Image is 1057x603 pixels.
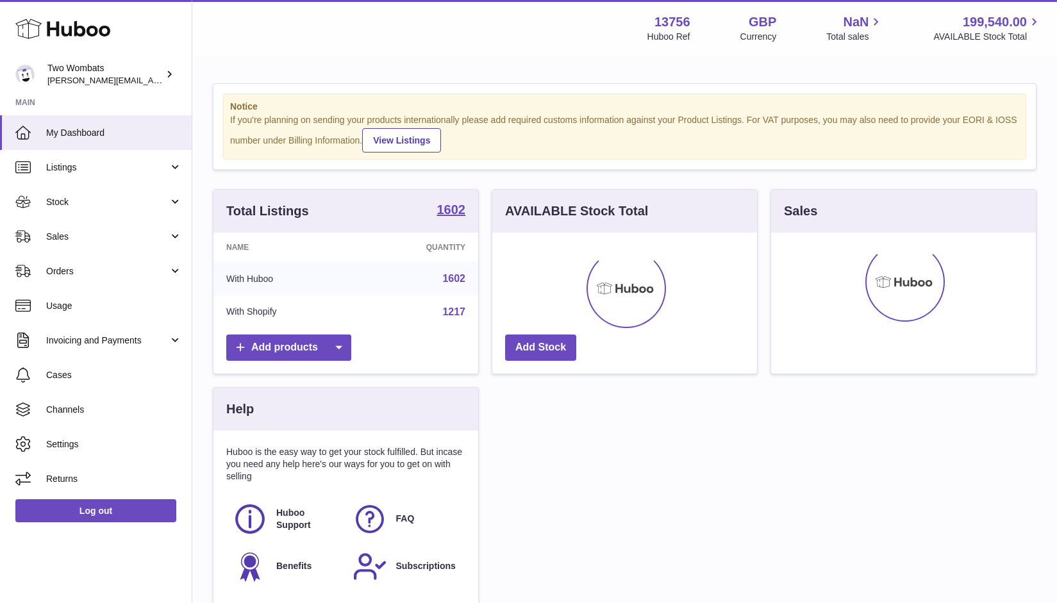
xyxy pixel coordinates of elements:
a: Huboo Support [233,502,340,536]
span: FAQ [396,513,415,525]
strong: GBP [749,13,776,31]
th: Name [213,233,356,262]
div: Currency [740,31,777,43]
span: Usage [46,300,182,312]
th: Quantity [356,233,478,262]
span: 199,540.00 [963,13,1027,31]
h3: Total Listings [226,202,309,220]
td: With Shopify [213,295,356,329]
strong: 1602 [437,203,466,216]
img: philip.carroll@twowombats.com [15,65,35,84]
span: Subscriptions [396,560,456,572]
span: My Dashboard [46,127,182,139]
span: Huboo Support [276,507,338,531]
span: Settings [46,438,182,450]
a: 1602 [442,273,465,284]
a: 1217 [442,306,465,317]
span: [PERSON_NAME][EMAIL_ADDRESS][PERSON_NAME][DOMAIN_NAME] [47,75,326,85]
h3: AVAILABLE Stock Total [505,202,648,220]
span: Listings [46,161,169,174]
span: Sales [46,231,169,243]
a: Benefits [233,549,340,584]
a: Add products [226,335,351,361]
span: Total sales [826,31,883,43]
span: Orders [46,265,169,277]
a: FAQ [353,502,460,536]
h3: Help [226,401,254,418]
a: Add Stock [505,335,576,361]
span: Stock [46,196,169,208]
span: Returns [46,473,182,485]
a: NaN Total sales [826,13,883,43]
a: Subscriptions [353,549,460,584]
span: Channels [46,404,182,416]
span: NaN [843,13,869,31]
strong: Notice [230,101,1019,113]
div: If you're planning on sending your products internationally please add required customs informati... [230,114,1019,153]
div: Two Wombats [47,62,163,87]
td: With Huboo [213,262,356,295]
span: AVAILABLE Stock Total [933,31,1042,43]
a: Log out [15,499,176,522]
span: Invoicing and Payments [46,335,169,347]
p: Huboo is the easy way to get your stock fulfilled. But incase you need any help here's our ways f... [226,446,465,483]
a: 199,540.00 AVAILABLE Stock Total [933,13,1042,43]
div: Huboo Ref [647,31,690,43]
span: Benefits [276,560,312,572]
span: Cases [46,369,182,381]
a: View Listings [362,128,441,153]
h3: Sales [784,202,817,220]
a: 1602 [437,203,466,219]
strong: 13756 [654,13,690,31]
